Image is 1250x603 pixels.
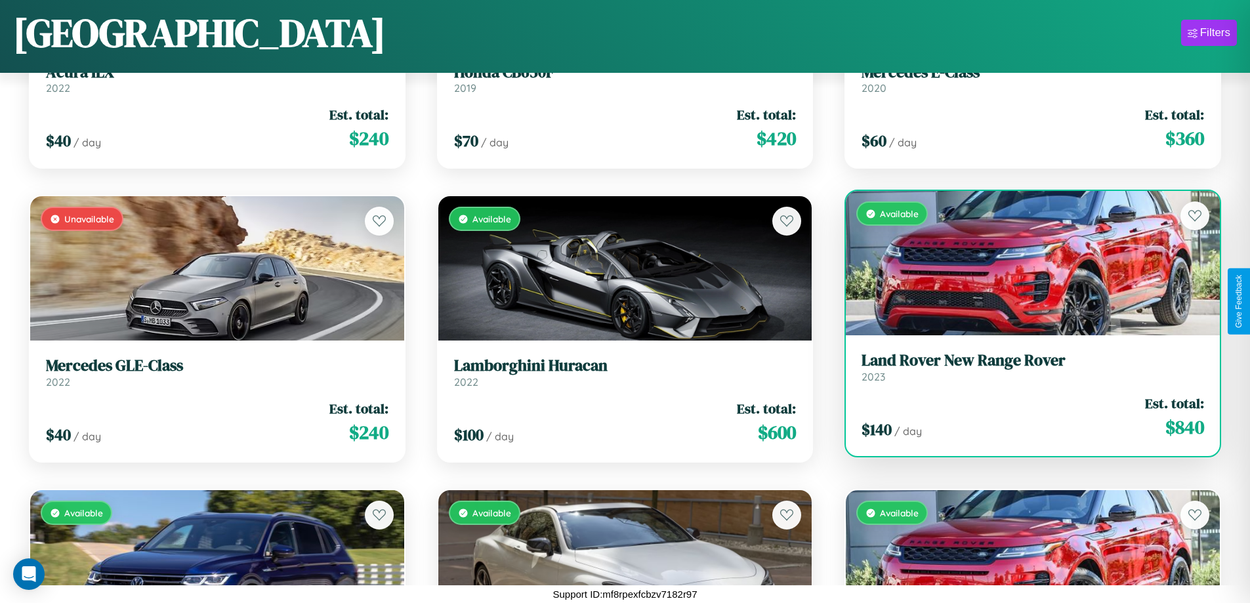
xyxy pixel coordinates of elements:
[472,213,511,224] span: Available
[454,424,484,446] span: $ 100
[862,63,1204,95] a: Mercedes E-Class2020
[880,507,919,518] span: Available
[46,356,388,388] a: Mercedes GLE-Class2022
[454,130,478,152] span: $ 70
[64,507,103,518] span: Available
[1234,275,1243,328] div: Give Feedback
[454,81,476,94] span: 2019
[349,125,388,152] span: $ 240
[46,424,71,446] span: $ 40
[880,208,919,219] span: Available
[454,63,797,95] a: Honda CB650F2019
[454,356,797,388] a: Lamborghini Huracan2022
[757,125,796,152] span: $ 420
[329,105,388,124] span: Est. total:
[73,430,101,443] span: / day
[889,136,917,149] span: / day
[454,356,797,375] h3: Lamborghini Huracan
[13,558,45,590] div: Open Intercom Messenger
[481,136,509,149] span: / day
[862,130,886,152] span: $ 60
[862,419,892,440] span: $ 140
[862,370,885,383] span: 2023
[862,351,1204,370] h3: Land Rover New Range Rover
[329,399,388,418] span: Est. total:
[862,81,886,94] span: 2020
[46,81,70,94] span: 2022
[349,419,388,446] span: $ 240
[472,507,511,518] span: Available
[73,136,101,149] span: / day
[46,375,70,388] span: 2022
[1181,20,1237,46] button: Filters
[46,130,71,152] span: $ 40
[1145,394,1204,413] span: Est. total:
[46,356,388,375] h3: Mercedes GLE-Class
[862,351,1204,383] a: Land Rover New Range Rover2023
[454,375,478,388] span: 2022
[758,419,796,446] span: $ 600
[486,430,514,443] span: / day
[552,585,697,603] p: Support ID: mf8rpexfcbzv7182r97
[64,213,114,224] span: Unavailable
[1200,26,1230,39] div: Filters
[894,425,922,438] span: / day
[1165,414,1204,440] span: $ 840
[737,105,796,124] span: Est. total:
[737,399,796,418] span: Est. total:
[13,6,386,60] h1: [GEOGRAPHIC_DATA]
[1165,125,1204,152] span: $ 360
[1145,105,1204,124] span: Est. total:
[46,63,388,95] a: Acura ILX2022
